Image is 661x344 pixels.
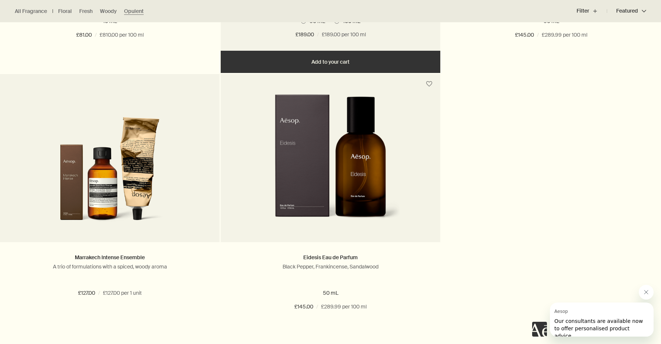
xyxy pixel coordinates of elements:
[221,94,440,242] a: Eidesis Eau de Parfum in amber glass bottle with outer carton
[103,289,142,298] span: £127.00 per 1 unit
[124,8,144,15] a: Opulent
[550,303,654,337] iframe: Message from Aesop
[100,8,117,15] a: Woody
[4,16,93,36] span: Our consultants are available now to offer personalised product advice.
[78,289,95,298] span: £127.00
[317,30,319,39] span: /
[296,30,314,39] span: £189.00
[321,303,367,311] span: £289.99 per 100 ml
[79,8,93,15] a: Fresh
[58,8,72,15] a: Floral
[95,31,97,40] span: /
[221,51,440,73] button: Add to your cart - £189.00
[542,31,587,40] span: £289.99 per 100 ml
[76,31,92,40] span: £81.00
[75,254,145,261] a: Marrakech Intense Ensemble
[98,289,100,298] span: /
[532,322,547,337] iframe: no content
[515,31,534,40] span: £145.00
[423,77,436,91] button: Save to cabinet
[232,263,429,270] p: Black Pepper, Frankincense, Sandalwood
[607,2,646,20] button: Featured
[316,303,318,311] span: /
[532,285,654,337] div: Aesop says "Our consultants are available now to offer personalised product advice.". Open messag...
[260,94,401,231] img: Eidesis Eau de Parfum in amber glass bottle with outer carton
[15,8,47,15] a: All Fragrance
[577,2,607,20] button: Filter
[294,303,313,311] span: £145.00
[537,31,539,40] span: /
[639,285,654,300] iframe: Close message from Aesop
[100,31,144,40] span: £810.00 per 100 ml
[322,30,366,39] span: £189.00 per 100 ml
[11,263,208,270] p: A trio of formulations with a spiced, woody aroma
[303,254,358,261] a: Eidesis Eau de Parfum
